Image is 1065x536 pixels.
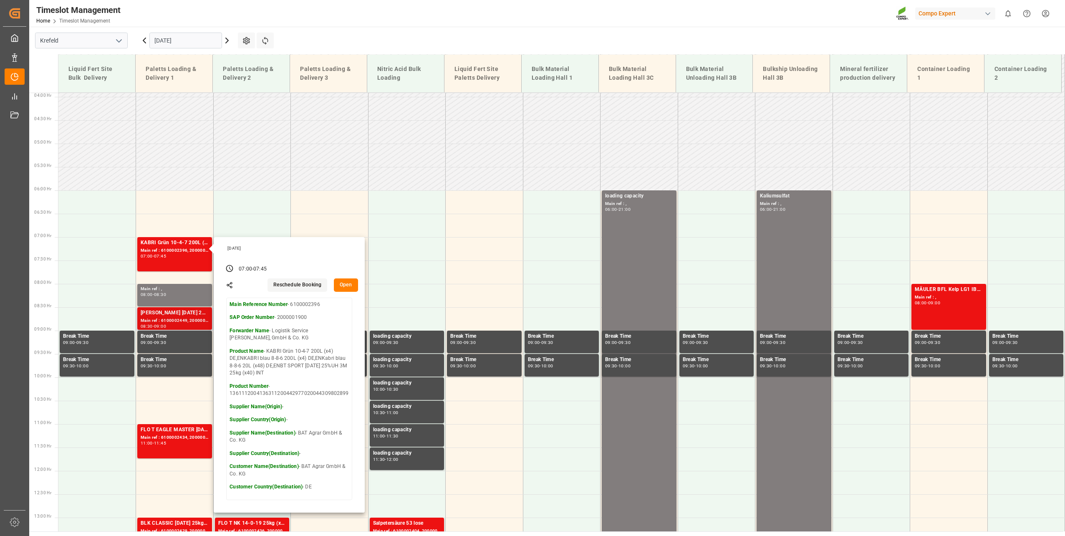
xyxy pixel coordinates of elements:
div: - [849,341,850,344]
div: - [385,364,386,368]
div: 10:00 [618,364,631,368]
button: Help Center [1017,4,1036,23]
p: - [230,403,348,411]
div: Bulk Material Unloading Hall 3B [683,61,746,86]
div: Liquid Fert Site Bulk Delivery [65,61,129,86]
div: Break Time [915,332,983,341]
div: 09:00 [154,324,166,328]
div: 09:00 [605,341,617,344]
div: 09:30 [605,364,617,368]
div: 11:30 [386,434,399,438]
div: 06:00 [760,207,772,211]
div: Break Time [605,356,673,364]
span: 04:00 Hr [34,93,51,98]
div: 08:30 [154,293,166,296]
div: - [75,364,76,368]
div: loading capacity [373,332,441,341]
div: - [462,364,464,368]
div: 10:30 [373,411,385,415]
div: Break Time [838,332,906,341]
span: 07:30 Hr [34,257,51,261]
div: Bulk Material Loading Hall 1 [528,61,592,86]
div: 09:00 [683,341,695,344]
div: 09:30 [915,364,927,368]
div: Break Time [450,356,518,364]
div: 09:30 [760,364,772,368]
strong: Supplier Name(Destination) [230,430,295,436]
div: 08:00 [915,301,927,305]
div: 10:00 [541,364,553,368]
div: 09:30 [928,341,940,344]
span: 12:30 Hr [34,490,51,495]
div: 11:00 [386,411,399,415]
span: 07:00 Hr [34,233,51,238]
div: - [617,364,618,368]
p: - Logistik Service [PERSON_NAME], GmbH & Co. KG [230,327,348,342]
strong: SAP Order Number [230,314,274,320]
div: Timeslot Management [36,4,121,16]
div: Break Time [528,356,596,364]
div: Main ref : 6100002436, 2000001994 2000001600 [218,528,286,535]
div: 07:00 [239,265,252,273]
div: Break Time [760,332,828,341]
div: 09:30 [1006,341,1018,344]
div: - [772,207,773,211]
div: Main ref : , [915,294,983,301]
strong: Main Reference Number [230,301,288,307]
div: loading capacity [373,402,441,411]
div: 10:00 [928,364,940,368]
div: 09:30 [683,364,695,368]
span: 13:00 Hr [34,514,51,518]
div: - [849,364,850,368]
strong: Customer Country(Destination) [230,484,303,490]
div: 10:30 [386,387,399,391]
div: 07:45 [154,254,166,258]
div: Main ref : 6100002449, 2000001287 [141,317,209,324]
p: - BAT Agrar GmbH & Co. KG [230,430,348,444]
strong: Forwarder Name [230,328,269,334]
div: 09:30 [696,341,708,344]
div: Main ref : 6100002429, 2000001808 [141,528,209,535]
div: 09:30 [464,341,476,344]
div: Main ref : 6100002404, 2000002023 [373,528,441,535]
div: 12:00 [386,458,399,461]
div: - [153,341,154,344]
div: 10:00 [386,364,399,368]
div: Paletts Loading & Delivery 3 [297,61,360,86]
input: DD.MM.YYYY [149,33,222,48]
div: - [772,341,773,344]
div: - [617,341,618,344]
div: 09:30 [76,341,88,344]
div: Main ref : 6100002396, 2000001900 [141,247,209,254]
div: 09:30 [373,364,385,368]
span: 10:30 Hr [34,397,51,402]
span: 05:00 Hr [34,140,51,144]
div: 09:30 [851,341,863,344]
input: Type to search/select [35,33,128,48]
span: 09:00 Hr [34,327,51,331]
div: Break Time [450,332,518,341]
div: 21:00 [618,207,631,211]
div: Break Time [683,356,751,364]
div: Break Time [760,356,828,364]
div: Break Time [992,332,1060,341]
div: Break Time [63,332,131,341]
div: Break Time [63,356,131,364]
div: 10:00 [696,364,708,368]
div: 09:00 [838,341,850,344]
div: - [927,364,928,368]
div: - [617,207,618,211]
div: BLK CLASSIC [DATE] 25kg(x40)D,EN,PL,FNL [141,519,209,528]
span: 04:30 Hr [34,116,51,121]
strong: Supplier Country(Destination) [230,450,299,456]
div: Break Time [141,332,209,341]
div: 09:30 [528,364,540,368]
div: - [153,441,154,445]
div: FLO T EAGLE MASTER [DATE] 25kg(x40) INTNTC PREMIUM [DATE] 25kg (x42) INT [141,426,209,434]
div: Compo Expert [915,8,995,20]
div: loading capacity [373,379,441,387]
div: Paletts Loading & Delivery 2 [220,61,283,86]
strong: Product Name [230,348,264,354]
span: 06:30 Hr [34,210,51,215]
div: - [927,341,928,344]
